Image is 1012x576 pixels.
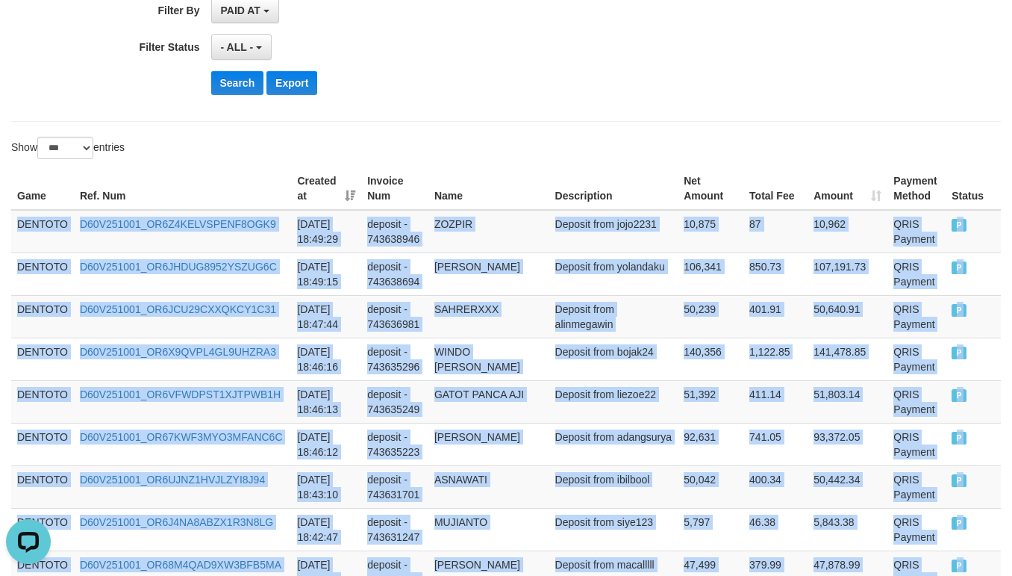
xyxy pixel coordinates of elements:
span: PAID [952,347,966,359]
td: Deposit from ibilbool [549,465,678,508]
td: DENTOTO [11,253,74,295]
a: D60V251001_OR6VFWDPST1XJTPWB1H [80,388,281,400]
th: Invoice Num [361,167,428,210]
td: WINDO [PERSON_NAME] [428,338,549,380]
td: deposit - 743638694 [361,253,428,295]
td: [DATE] 18:49:29 [291,210,361,253]
td: [PERSON_NAME] [428,423,549,465]
td: 10,875 [678,210,743,253]
label: Show entries [11,137,125,159]
td: 141,478.85 [808,338,887,380]
td: 107,191.73 [808,253,887,295]
td: DENTOTO [11,338,74,380]
td: QRIS Payment [887,295,946,338]
td: deposit - 743638946 [361,210,428,253]
select: Showentries [37,137,93,159]
th: Created at: activate to sort column ascending [291,167,361,210]
span: PAID [952,474,966,487]
td: 92,631 [678,423,743,465]
td: Deposit from siye123 [549,508,678,551]
td: DENTOTO [11,465,74,508]
td: Deposit from jojo2231 [549,210,678,253]
button: Export [266,71,317,95]
span: PAID [952,261,966,274]
td: SAHRERXXX [428,295,549,338]
button: Search [211,71,264,95]
th: Ref. Num [74,167,291,210]
td: QRIS Payment [887,210,946,253]
td: 5,843.38 [808,508,887,551]
td: QRIS Payment [887,253,946,295]
td: DENTOTO [11,508,74,551]
td: QRIS Payment [887,508,946,551]
th: Net Amount [678,167,743,210]
td: Deposit from yolandaku [549,253,678,295]
td: 50,042 [678,465,743,508]
th: Amount: activate to sort column ascending [808,167,887,210]
td: 51,392 [678,380,743,423]
td: 5,797 [678,508,743,551]
td: 741.05 [743,423,808,465]
td: Deposit from liezoe22 [549,380,678,423]
td: DENTOTO [11,380,74,423]
button: Open LiveChat chat widget [6,6,51,51]
td: [PERSON_NAME] [428,253,549,295]
td: [DATE] 18:46:13 [291,380,361,423]
td: [DATE] 18:46:12 [291,423,361,465]
td: 50,239 [678,295,743,338]
td: [DATE] 18:47:44 [291,295,361,338]
a: D60V251001_OR6J4NA8ABZX1R3N8LG [80,516,273,528]
td: [DATE] 18:49:15 [291,253,361,295]
td: 850.73 [743,253,808,295]
td: Deposit from bojak24 [549,338,678,380]
a: D60V251001_OR6UJNZ1HVJLZYI8J94 [80,474,265,486]
td: MUJIANTO [428,508,549,551]
td: DENTOTO [11,210,74,253]
td: DENTOTO [11,423,74,465]
span: PAID [952,304,966,317]
td: Deposit from adangsurya [549,423,678,465]
a: D60V251001_OR67KWF3MYO3MFANC6C [80,431,283,443]
td: [DATE] 18:42:47 [291,508,361,551]
td: ZOZPIR [428,210,549,253]
td: QRIS Payment [887,423,946,465]
td: QRIS Payment [887,380,946,423]
td: deposit - 743635223 [361,423,428,465]
td: ASNAWATI [428,465,549,508]
td: deposit - 743635249 [361,380,428,423]
span: PAID [952,219,966,232]
td: GATOT PANCA AJI [428,380,549,423]
td: QRIS Payment [887,465,946,508]
td: DENTOTO [11,295,74,338]
td: 50,442.34 [808,465,887,508]
td: 401.91 [743,295,808,338]
th: Total Fee [743,167,808,210]
a: D60V251001_OR6Z4KELVSPENF8OGK9 [80,218,276,230]
td: 411.14 [743,380,808,423]
th: Status [946,167,1001,210]
td: 50,640.91 [808,295,887,338]
td: 140,356 [678,338,743,380]
th: Description [549,167,678,210]
span: PAID [952,432,966,445]
th: Game [11,167,74,210]
td: 1,122.85 [743,338,808,380]
td: deposit - 743635296 [361,338,428,380]
td: QRIS Payment [887,338,946,380]
span: PAID [952,389,966,402]
td: deposit - 743631701 [361,465,428,508]
td: 87 [743,210,808,253]
td: Deposit from alinmegawin [549,295,678,338]
td: [DATE] 18:43:10 [291,465,361,508]
td: 400.34 [743,465,808,508]
th: Name [428,167,549,210]
a: D60V251001_OR6JHDUG8952YSZUG6C [80,261,277,273]
td: 93,372.05 [808,423,887,465]
td: 51,803.14 [808,380,887,423]
td: deposit - 743636981 [361,295,428,338]
td: deposit - 743631247 [361,508,428,551]
td: 106,341 [678,253,743,295]
span: PAID [952,517,966,530]
span: - ALL - [221,41,254,53]
td: [DATE] 18:46:16 [291,338,361,380]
